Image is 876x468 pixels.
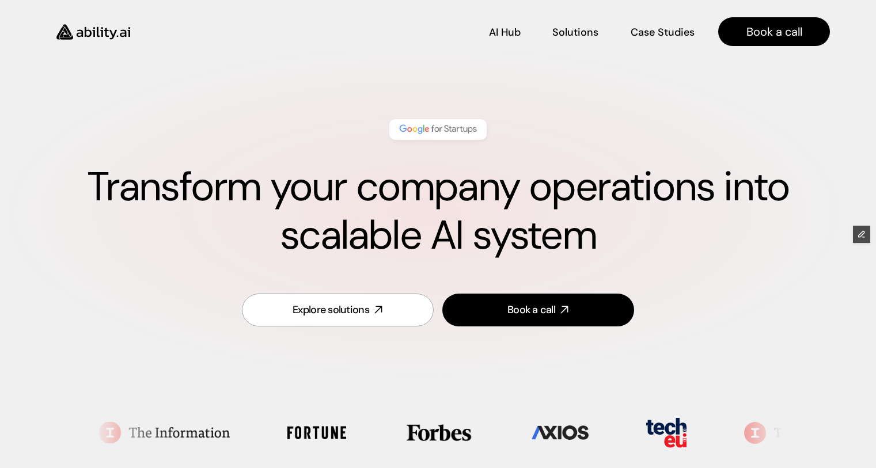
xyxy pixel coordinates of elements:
p: Case Studies [631,25,695,40]
a: AI Hub [489,22,521,42]
nav: Main navigation [146,17,830,46]
a: Explore solutions [242,294,434,326]
div: Explore solutions [293,303,369,317]
a: Case Studies [630,22,695,42]
div: Book a call [507,303,555,317]
button: Edit Framer Content [853,226,870,243]
a: Book a call [718,17,830,46]
a: Solutions [552,22,598,42]
p: Book a call [746,24,802,40]
a: Book a call [442,294,634,326]
p: Solutions [552,25,598,40]
h1: Transform your company operations into scalable AI system [46,163,830,260]
p: AI Hub [489,25,521,40]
